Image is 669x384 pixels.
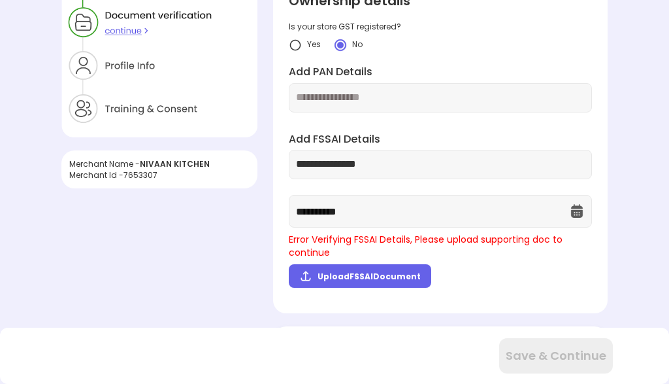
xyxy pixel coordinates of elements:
div: Merchant Name - [69,158,250,169]
label: Add PAN Details [289,65,592,80]
img: crlYN1wOekqfTXo2sKdO7mpVD4GIyZBlBCY682TI1bTNaOsxckEXOmACbAD6EYcPGHR5wXB9K-wSeRvGOQTikGGKT-kEDVP-b... [334,39,347,52]
span: No [352,39,363,50]
span: Upload FSSAI Document [318,271,421,282]
div: Merchant Id - 7653307 [69,169,250,181]
img: upload [299,270,312,283]
img: OcXK764TI_dg1n3pJKAFuNcYfYqBKGvmbXteblFrPew4KBASBbPUoKPFDRZzLe5z5khKOkBCrBseVNl8W_Mqhk0wgJF92Dyy9... [569,203,585,219]
span: Yes [307,39,321,50]
div: Error Verifying FSSAI Details, Please upload supporting doc to continue [289,233,592,259]
label: Add FSSAI Details [289,132,592,147]
img: yidvdI1b1At5fYgYeHdauqyvT_pgttO64BpF2mcDGQwz_NKURL8lp7m2JUJk3Onwh4FIn8UgzATYbhG5vtZZpSXeknhWnnZDd... [289,39,302,52]
span: NIVAAN KITCHEN [140,158,210,169]
button: Save & Continue [499,338,613,374]
div: Is your store GST registered? [289,21,592,32]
